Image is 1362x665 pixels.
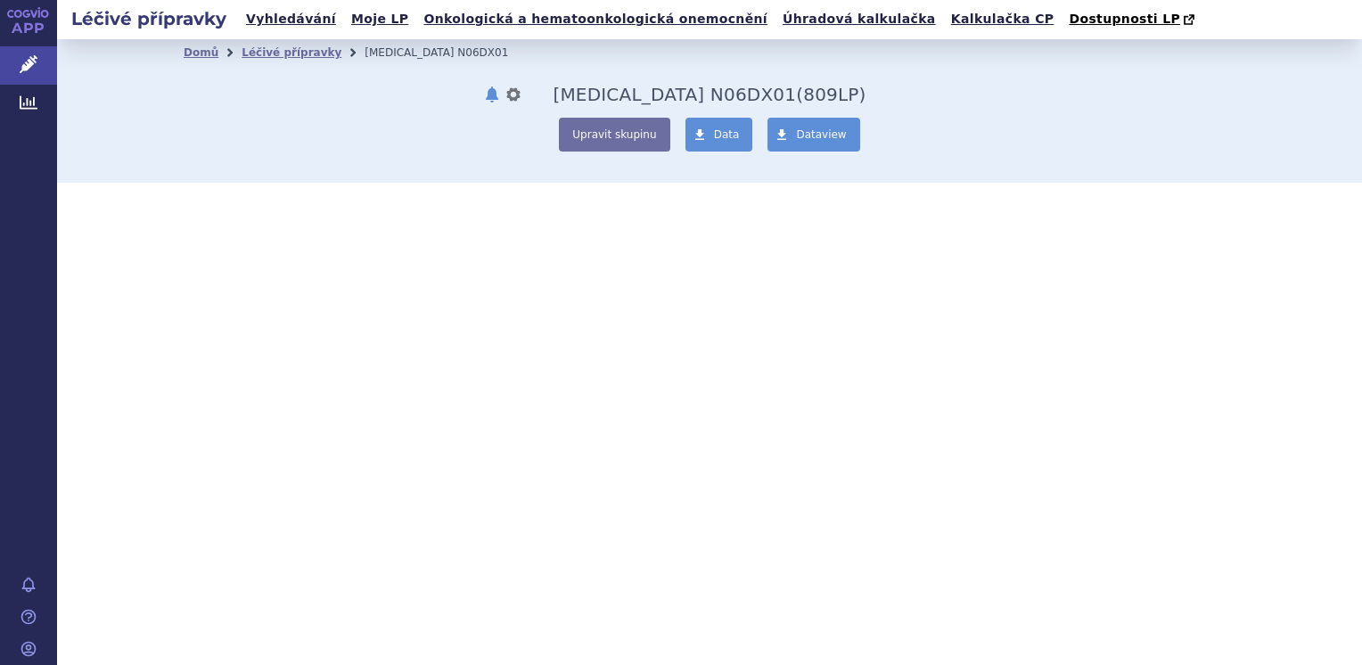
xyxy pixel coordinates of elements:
a: Onkologická a hematoonkologická onemocnění [418,7,773,31]
a: Dostupnosti LP [1063,7,1203,32]
a: Dataview [767,118,859,152]
span: Dataview [796,128,846,141]
a: Data [685,118,753,152]
a: Úhradová kalkulačka [777,7,941,31]
a: Moje LP [346,7,414,31]
h2: Léčivé přípravky [57,6,241,31]
a: Kalkulačka CP [946,7,1060,31]
a: Domů [184,46,218,59]
button: Upravit skupinu [559,118,669,152]
span: Data [714,128,740,141]
span: Memantine N06DX01 [553,84,796,105]
li: Memantine N06DX01 [365,39,531,66]
span: 809 [803,84,838,105]
button: nastavení [505,84,522,105]
span: ( LP) [796,84,866,105]
a: Vyhledávání [241,7,341,31]
a: Léčivé přípravky [242,46,341,59]
button: notifikace [483,84,501,105]
span: Dostupnosti LP [1069,12,1180,26]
